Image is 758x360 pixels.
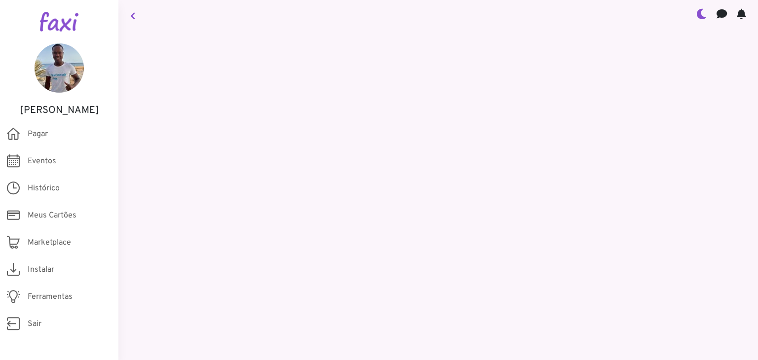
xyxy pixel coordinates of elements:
[28,237,71,249] span: Marketplace
[28,318,41,330] span: Sair
[28,210,76,221] span: Meus Cartões
[28,155,56,167] span: Eventos
[28,182,60,194] span: Histórico
[28,128,48,140] span: Pagar
[28,291,73,303] span: Ferramentas
[28,264,54,276] span: Instalar
[15,105,104,116] h5: [PERSON_NAME]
